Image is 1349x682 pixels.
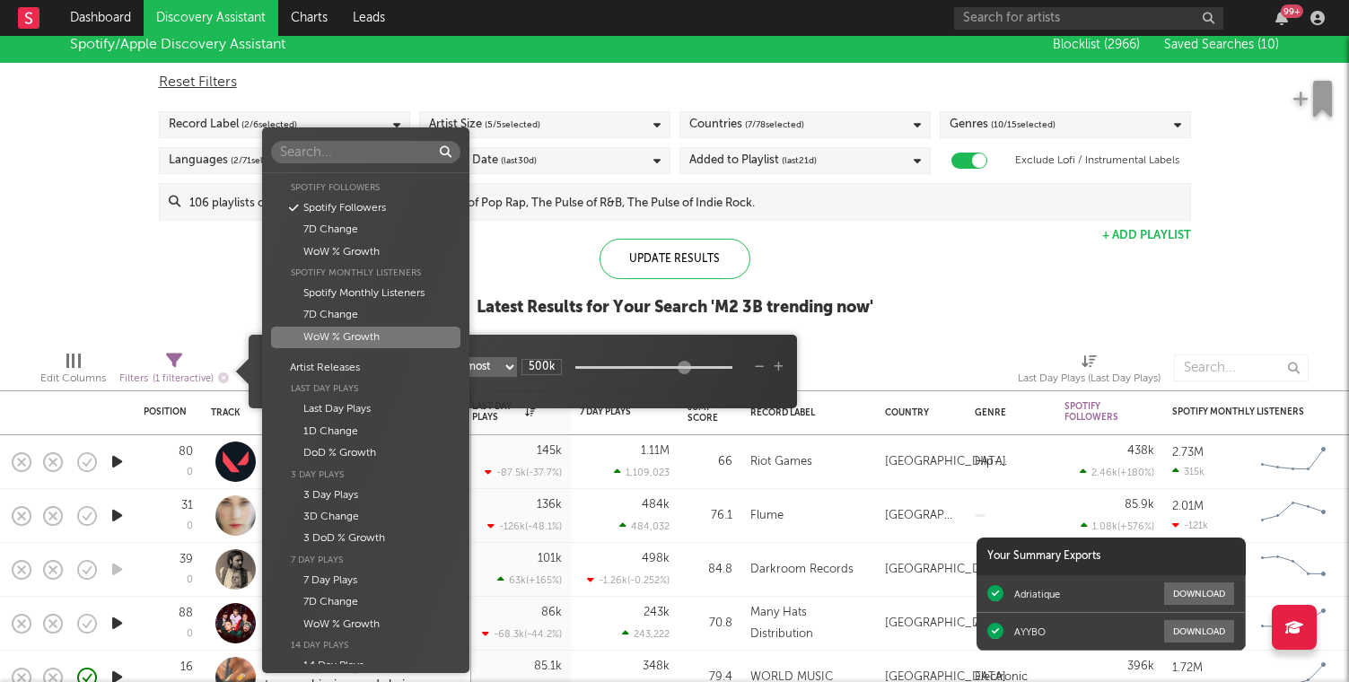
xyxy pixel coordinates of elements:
div: 14 Day Plays [271,635,460,655]
div: Spotify Followers [271,178,460,197]
div: Spotify Followers [271,197,460,219]
div: 3 Day Plays [271,465,460,485]
div: WoW % Growth [271,241,460,263]
div: 7D Change [271,219,460,240]
input: Search... [271,141,460,163]
div: Spotify Monthly Listeners [271,283,460,304]
div: WoW % Growth [271,327,460,348]
div: 3 DoD % Growth [271,528,460,549]
div: Artist Releases [271,357,460,379]
div: 1D Change [271,421,460,442]
div: 3D Change [271,506,460,528]
div: 14 Day Plays [271,655,460,677]
div: 7D Change [271,304,460,326]
div: 7 Day Plays [271,550,460,570]
div: DoD % Growth [271,442,460,464]
div: Last Day Plays [271,379,460,398]
div: 3 Day Plays [271,485,460,506]
div: 7D Change [271,591,460,613]
div: Spotify Monthly Listeners [271,263,460,283]
div: Last Day Plays [271,398,460,420]
div: WoW % Growth [271,614,460,635]
div: 7 Day Plays [271,570,460,591]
